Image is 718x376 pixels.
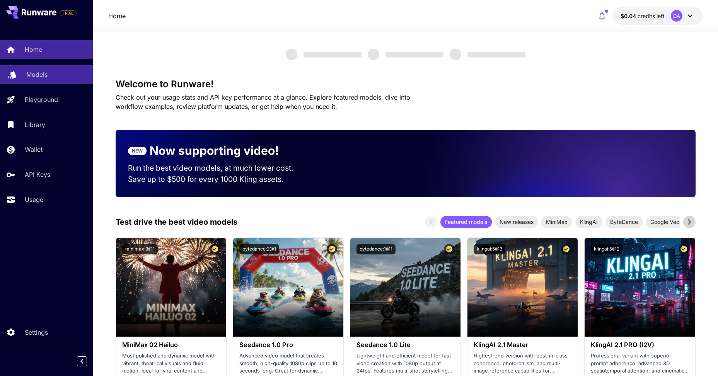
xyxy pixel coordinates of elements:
[128,174,308,185] p: Save up to $500 for every 1000 Kling assets.
[356,341,454,349] h3: Seedance 1.0 Lite
[26,70,48,79] p: Models
[356,352,454,375] p: Lightweight and efficient model for fast video creation with 1080p output at 24fps. Features mult...
[77,356,87,366] button: Collapse sidebar
[108,11,126,20] nav: breadcrumb
[444,244,454,254] button: Certified Model – Vetted for best performance and includes a commercial license.
[621,12,665,20] div: $0.0404
[108,11,126,20] a: Home
[25,145,43,154] p: Wallet
[575,216,602,228] div: KlingAI
[210,244,220,254] button: Certified Model – Vetted for best performance and includes a commercial license.
[638,13,665,19] span: credits left
[327,244,337,254] button: Certified Model – Vetted for best performance and includes a commercial license.
[591,352,689,375] p: Professional variant with superior prompt adherence, advanced 3D spatiotemporal attention, and ci...
[128,163,308,174] p: Run the best video models, at much lower cost.
[541,216,572,228] div: MiniMax
[585,238,695,337] img: alt
[25,195,43,204] p: Usage
[440,216,492,228] div: Featured models
[621,13,638,19] span: $0.04
[350,238,460,337] img: alt
[671,10,682,22] div: DA
[239,341,337,349] h3: Seedance 1.0 Pro
[132,147,143,154] p: NEW
[605,216,643,228] div: ByteDance
[591,244,622,254] button: klingai:5@2
[239,244,279,254] button: bytedance:2@1
[25,328,48,337] p: Settings
[646,218,684,226] span: Google Veo
[83,354,93,368] div: Collapse sidebar
[613,7,703,25] button: $0.0404DA
[122,244,158,254] button: minimax:3@1
[116,216,237,228] p: Test drive the best video models
[60,10,76,16] span: TRIAL
[474,352,571,375] p: Highest-end version with best-in-class coherence, photorealism, and multi-image reference capabil...
[116,238,226,337] img: alt
[440,218,492,226] span: Featured models
[495,216,538,228] div: New releases
[467,238,578,337] img: alt
[495,218,538,226] span: New releases
[646,216,684,228] div: Google Veo
[25,45,42,54] p: Home
[679,244,689,254] button: Certified Model – Vetted for best performance and includes a commercial license.
[239,352,337,375] p: Advanced video model that creates smooth, high-quality 1080p clips up to 10 seconds long. Great f...
[122,352,220,375] p: Most polished and dynamic model with vibrant, theatrical visuals and fluid motion. Ideal for vira...
[25,170,50,179] p: API Keys
[233,238,343,337] img: alt
[116,93,410,110] span: Check out your usage stats and API key performance at a glance. Explore featured models, dive int...
[605,218,643,226] span: ByteDance
[575,218,602,226] span: KlingAI
[561,244,571,254] button: Certified Model – Vetted for best performance and includes a commercial license.
[541,218,572,226] span: MiniMax
[356,244,396,254] button: bytedance:1@1
[25,95,58,104] p: Playground
[591,341,689,349] h3: KlingAI 2.1 PRO (I2V)
[474,244,505,254] button: klingai:5@3
[122,341,220,349] h3: MiniMax 02 Hailuo
[116,79,696,90] h3: Welcome to Runware!
[25,120,45,129] p: Library
[474,341,571,349] h3: KlingAI 2.1 Master
[150,142,279,159] p: Now supporting video!
[60,8,77,18] span: Add your payment card to enable full platform functionality.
